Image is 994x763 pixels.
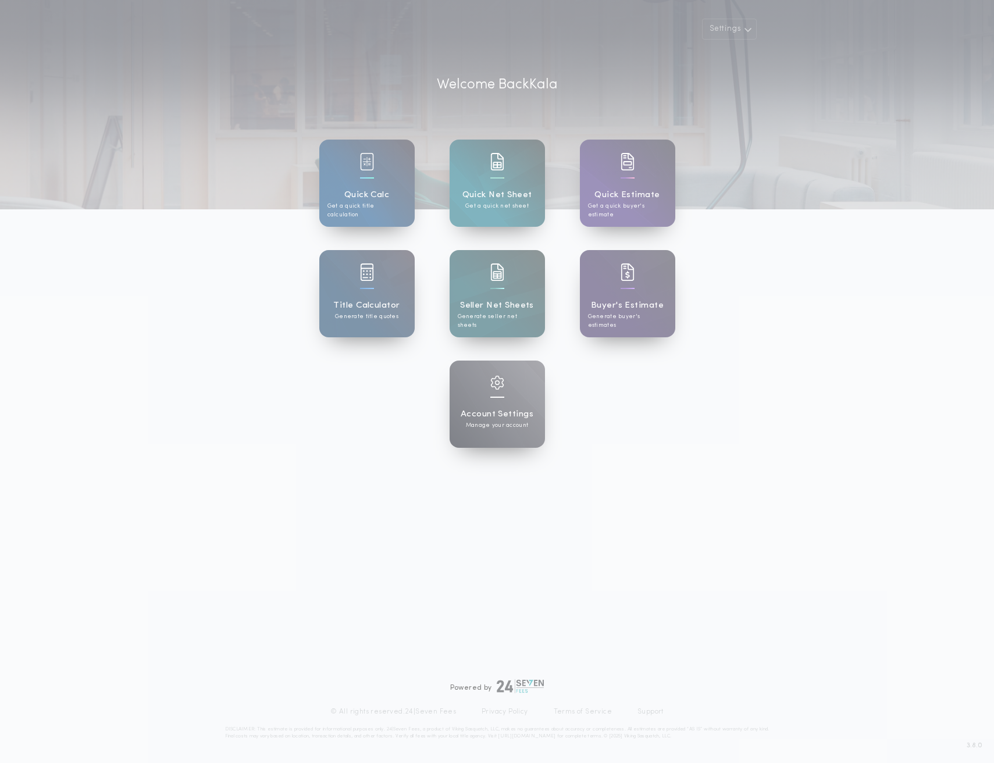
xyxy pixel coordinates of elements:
h1: Account Settings [461,408,533,421]
p: Get a quick title calculation [327,202,407,219]
a: Terms of Service [554,707,612,716]
h1: Quick Calc [344,188,390,202]
a: card iconAccount SettingsManage your account [450,361,545,448]
p: © All rights reserved. 24|Seven Fees [330,707,456,716]
p: Get a quick buyer's estimate [588,202,667,219]
a: [URL][DOMAIN_NAME] [498,734,555,739]
span: 3.8.0 [967,740,982,751]
h1: Seller Net Sheets [460,299,534,312]
a: Privacy Policy [482,707,528,716]
button: Settings [702,19,757,40]
p: Manage your account [466,421,528,430]
h1: Quick Net Sheet [462,188,532,202]
a: card iconTitle CalculatorGenerate title quotes [319,250,415,337]
img: card icon [360,153,374,170]
h1: Title Calculator [333,299,400,312]
p: DISCLAIMER: This estimate is provided for informational purposes only. 24|Seven Fees, a product o... [225,726,769,740]
a: card iconQuick CalcGet a quick title calculation [319,140,415,227]
a: card iconBuyer's EstimateGenerate buyer's estimates [580,250,675,337]
img: card icon [490,153,504,170]
img: card icon [360,263,374,281]
a: card iconQuick EstimateGet a quick buyer's estimate [580,140,675,227]
img: card icon [490,263,504,281]
img: card icon [490,376,504,390]
a: card iconSeller Net SheetsGenerate seller net sheets [450,250,545,337]
h1: Quick Estimate [594,188,660,202]
h1: Buyer's Estimate [591,299,664,312]
p: Generate title quotes [335,312,398,321]
img: card icon [621,263,635,281]
p: Get a quick net sheet [465,202,529,211]
p: Welcome Back Kala [437,74,558,95]
div: Powered by [450,679,544,693]
a: Support [637,707,664,716]
img: card icon [621,153,635,170]
p: Generate buyer's estimates [588,312,667,330]
p: Generate seller net sheets [458,312,537,330]
a: card iconQuick Net SheetGet a quick net sheet [450,140,545,227]
img: logo [497,679,544,693]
